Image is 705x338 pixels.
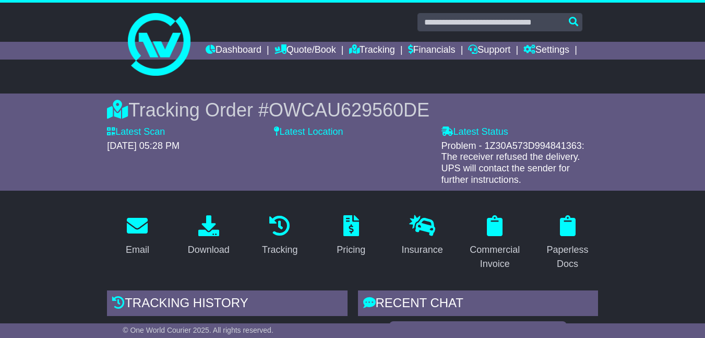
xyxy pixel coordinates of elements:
[274,42,336,60] a: Quote/Book
[119,212,156,261] a: Email
[107,290,347,319] div: Tracking history
[463,212,527,275] a: Commercial Invoice
[537,212,598,275] a: Paperless Docs
[395,212,450,261] a: Insurance
[126,243,149,257] div: Email
[358,290,598,319] div: RECENT CHAT
[262,243,297,257] div: Tracking
[523,42,569,60] a: Settings
[181,212,236,261] a: Download
[269,99,429,121] span: OWCAU629560DE
[330,212,372,261] a: Pricing
[441,141,584,185] span: Problem - 1Z30A573D994841363: The receiver refused the delivery. UPS will contact the sender for ...
[107,141,180,151] span: [DATE] 05:28 PM
[402,243,443,257] div: Insurance
[544,243,591,271] div: Paperless Docs
[188,243,230,257] div: Download
[107,99,598,121] div: Tracking Order #
[468,42,510,60] a: Support
[470,243,520,271] div: Commercial Invoice
[274,126,343,138] label: Latest Location
[255,212,304,261] a: Tracking
[349,42,395,60] a: Tracking
[441,126,508,138] label: Latest Status
[206,42,261,60] a: Dashboard
[337,243,365,257] div: Pricing
[107,126,165,138] label: Latest Scan
[123,326,273,334] span: © One World Courier 2025. All rights reserved.
[408,42,456,60] a: Financials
